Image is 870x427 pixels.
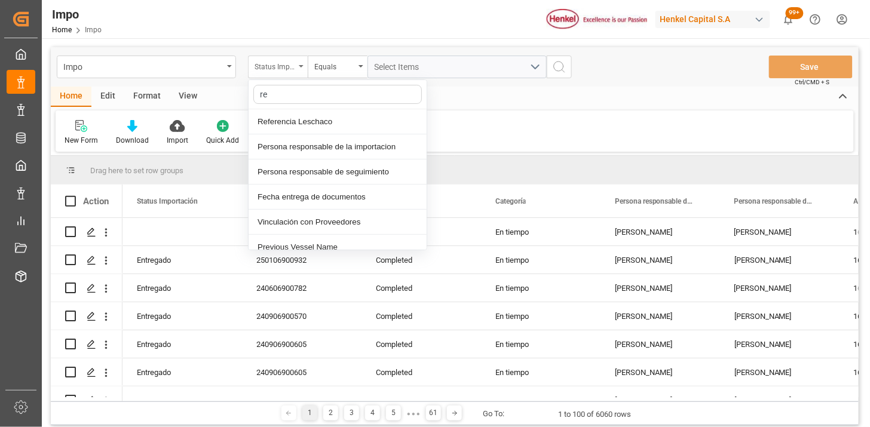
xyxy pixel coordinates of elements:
div: Press SPACE to select this row. [51,358,122,386]
div: Persona responsable de la importacion [249,134,427,159]
div: Completed [362,302,481,330]
div: En tiempo [481,218,601,245]
div: Entregado [137,275,228,302]
div: [PERSON_NAME] [720,274,840,302]
button: open menu [308,56,367,78]
div: 250106900932 [242,246,362,274]
span: Status Importación [137,197,198,205]
div: Completed [362,330,481,358]
button: show 100 new notifications [775,6,802,33]
div: Quick Add [206,135,239,146]
div: Referencia Leschaco [249,109,427,134]
div: En tiempo [481,330,601,358]
div: Entregado [137,303,228,330]
div: 240906900605 [242,358,362,386]
div: Henkel Capital S.A [655,11,770,28]
div: Entregado [137,247,228,274]
div: Press SPACE to select this row. [51,246,122,274]
div: [PERSON_NAME] [720,386,840,414]
div: Press SPACE to select this row. [51,302,122,330]
button: Help Center [802,6,829,33]
div: Persona responsable de seguimiento [249,159,427,185]
div: En tiempo [481,274,601,302]
span: Persona responsable de la importacion [615,197,695,205]
span: Drag here to set row groups [90,166,183,175]
div: 5 [386,406,401,420]
div: 1 to 100 of 6060 rows [558,408,631,420]
div: Press SPACE to select this row. [51,274,122,302]
div: En tiempo [481,386,601,414]
div: Edit [91,87,124,107]
button: open menu [367,56,547,78]
div: [PERSON_NAME] [601,246,720,274]
div: [PERSON_NAME] [720,358,840,386]
button: Save [769,56,853,78]
div: [PERSON_NAME] [720,330,840,358]
div: Completed [362,386,481,414]
div: Download [116,135,149,146]
div: Import [167,135,188,146]
div: [PERSON_NAME] [601,218,720,245]
div: Press SPACE to select this row. [51,330,122,358]
div: Entregado [137,331,228,358]
div: Vinculación con Proveedores [249,210,427,235]
a: Home [52,26,72,34]
button: Henkel Capital S.A [655,8,775,30]
div: [PERSON_NAME] [720,218,840,245]
div: Go To: [483,408,504,420]
div: 240606900782 [242,274,362,302]
div: Press SPACE to select this row. [51,386,122,414]
div: ● ● ● [407,409,420,418]
div: Entregado [137,387,228,414]
div: En tiempo [481,358,601,386]
div: 240906900605 [242,330,362,358]
div: En tiempo [481,246,601,274]
div: 241206900643 [242,386,362,414]
div: Status Importación [255,59,295,72]
div: [PERSON_NAME] [601,386,720,414]
img: Henkel%20logo.jpg_1689854090.jpg [547,9,647,30]
div: Fecha entrega de documentos [249,185,427,210]
div: 1 [302,406,317,420]
span: Categoría [495,197,526,205]
div: Entregado [137,359,228,386]
div: 4 [365,406,380,420]
div: Format [124,87,170,107]
div: [PERSON_NAME] [601,302,720,330]
div: [PERSON_NAME] [601,274,720,302]
span: Select Items [375,62,425,72]
div: Action [83,196,109,207]
div: [PERSON_NAME] [720,246,840,274]
div: Previous Vessel Name [249,235,427,260]
div: Completed [362,246,481,274]
div: New Form [65,135,98,146]
div: 3 [344,406,359,420]
div: 240906900570 [242,302,362,330]
span: Ctrl/CMD + S [795,78,830,87]
button: open menu [57,56,236,78]
div: Equals [314,59,355,72]
button: search button [547,56,572,78]
div: [PERSON_NAME] [601,330,720,358]
div: View [170,87,206,107]
button: close menu [248,56,308,78]
div: 2 [323,406,338,420]
span: Persona responsable de seguimiento [734,197,814,205]
div: En tiempo [481,302,601,330]
div: Press SPACE to select this row. [51,218,122,246]
div: 61 [426,406,441,420]
input: Search [253,85,422,104]
div: Home [51,87,91,107]
div: Impo [63,59,223,73]
div: [PERSON_NAME] [601,358,720,386]
div: Completed [362,358,481,386]
div: Impo [52,5,102,23]
div: Completed [362,274,481,302]
div: [PERSON_NAME] [720,302,840,330]
span: 99+ [786,7,804,19]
